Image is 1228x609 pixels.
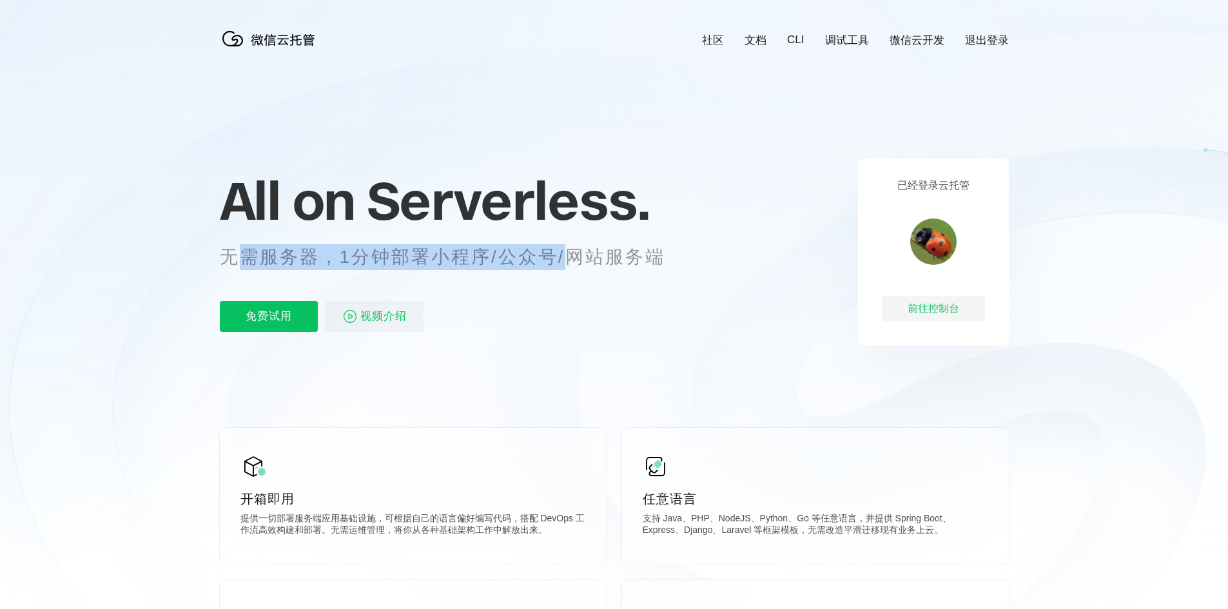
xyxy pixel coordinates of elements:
[745,33,766,48] a: 文档
[220,26,323,52] img: 微信云托管
[702,33,724,48] a: 社区
[220,168,355,233] span: All on
[965,33,1009,48] a: 退出登录
[220,301,318,332] p: 免费试用
[240,513,586,539] p: 提供一切部署服务端应用基础设施，可根据自己的语言偏好编写代码，搭配 DevOps 工作流高效构建和部署。无需运维管理，将你从各种基础架构工作中解放出来。
[220,244,689,270] p: 无需服务器，1分钟部署小程序/公众号/网站服务端
[825,33,869,48] a: 调试工具
[882,296,985,322] div: 前往控制台
[643,490,988,508] p: 任意语言
[240,490,586,508] p: 开箱即用
[643,513,988,539] p: 支持 Java、PHP、NodeJS、Python、Go 等任意语言，并提供 Spring Boot、Express、Django、Laravel 等框架模板，无需改造平滑迁移现有业务上云。
[342,309,358,324] img: video_play.svg
[367,168,650,233] span: Serverless.
[890,33,944,48] a: 微信云开发
[360,301,407,332] span: 视频介绍
[787,34,804,46] a: CLI
[897,179,970,193] p: 已经登录云托管
[220,43,323,53] a: 微信云托管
